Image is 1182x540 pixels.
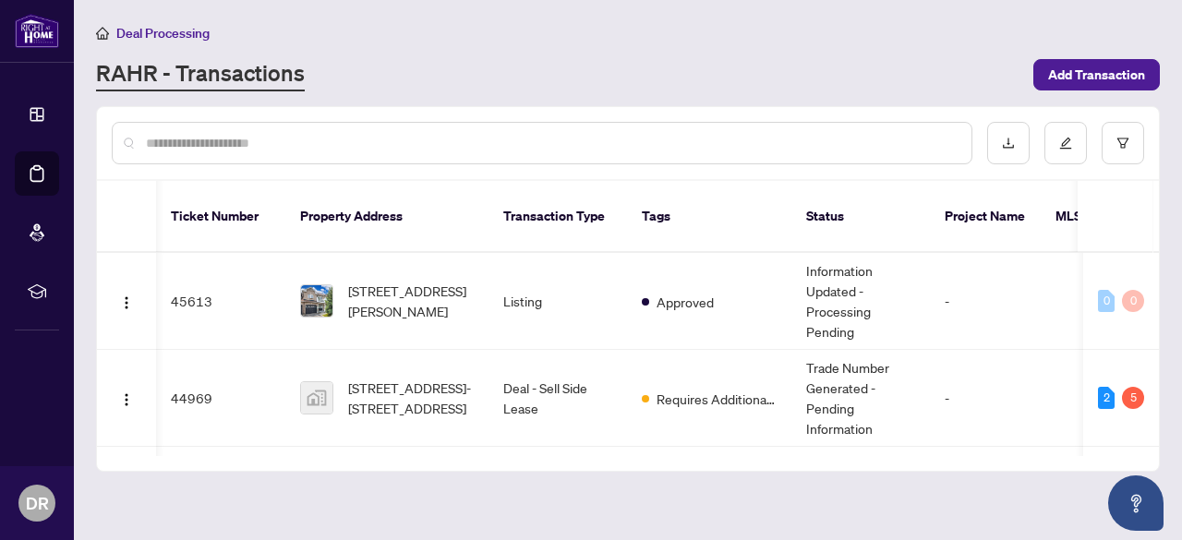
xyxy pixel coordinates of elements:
span: Deal Processing [116,25,210,42]
th: Property Address [285,181,488,253]
span: DR [26,490,49,516]
span: Requires Additional Docs [657,389,777,409]
button: edit [1044,122,1087,164]
img: thumbnail-img [301,285,332,317]
button: Logo [112,383,141,413]
td: - [930,350,1089,447]
button: Logo [112,286,141,316]
img: Logo [119,392,134,407]
img: Logo [119,295,134,310]
th: Tags [627,181,791,253]
span: Approved [657,292,714,312]
th: Status [791,181,930,253]
div: 0 [1098,290,1115,312]
div: 0 [1122,290,1144,312]
a: RAHR - Transactions [96,58,305,91]
span: [STREET_ADDRESS][PERSON_NAME] [348,281,474,321]
td: 44969 [156,350,285,447]
div: 5 [1122,387,1144,409]
button: download [987,122,1030,164]
div: 2 [1098,387,1115,409]
span: home [96,27,109,40]
th: Transaction Type [488,181,627,253]
td: Information Updated - Processing Pending [791,253,930,350]
th: Ticket Number [156,181,285,253]
img: thumbnail-img [301,382,332,414]
span: Add Transaction [1048,60,1145,90]
img: logo [15,14,59,48]
td: Listing [488,253,627,350]
button: Add Transaction [1033,59,1160,90]
span: download [1002,137,1015,150]
th: MLS # [1041,181,1152,253]
th: Project Name [930,181,1041,253]
span: edit [1059,137,1072,150]
td: 45613 [156,253,285,350]
button: Open asap [1108,475,1164,531]
td: Trade Number Generated - Pending Information [791,350,930,447]
span: filter [1116,137,1129,150]
button: filter [1102,122,1144,164]
td: Deal - Sell Side Lease [488,350,627,447]
span: [STREET_ADDRESS]-[STREET_ADDRESS] [348,378,474,418]
td: - [930,253,1089,350]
